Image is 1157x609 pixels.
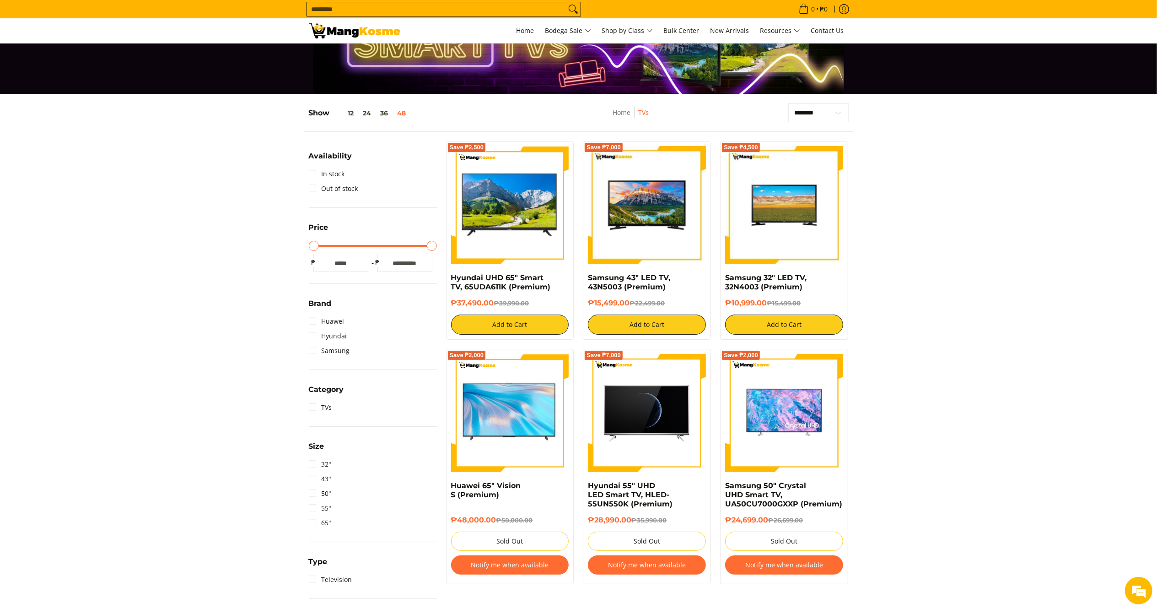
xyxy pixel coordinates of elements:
span: ₱ [309,258,318,267]
summary: Open [309,300,332,314]
button: 12 [330,109,359,117]
span: Save ₱7,000 [587,145,621,150]
a: Contact Us [807,18,849,43]
a: Resources [756,18,805,43]
h6: ₱10,999.00 [725,299,843,308]
span: Bodega Sale [545,25,591,37]
a: Home [512,18,539,43]
a: 50" [309,486,332,501]
summary: Open [309,386,344,400]
a: Bodega Sale [541,18,596,43]
a: Samsung 32" LED TV, 32N4003 (Premium) [725,273,807,291]
span: Bulk Center [664,26,700,35]
button: Add to Cart [451,315,569,335]
a: 43" [309,472,332,486]
span: Category [309,386,344,393]
img: Samsung 50" Crystal UHD Smart TV, UA50CU7000GXXP (Premium) [725,354,843,472]
button: Notify me when available [588,555,706,575]
span: Availability [309,152,352,160]
span: ₱ [373,258,382,267]
span: ₱0 [819,6,829,12]
span: Resources [760,25,800,37]
img: huawei-s-65-inch-4k-lcd-display-tv-full-view-mang-kosme [451,359,569,467]
span: New Arrivals [710,26,749,35]
button: Sold Out [725,532,843,551]
a: TVs [309,400,332,415]
span: Save ₱4,500 [724,145,758,150]
h5: Show [309,109,411,118]
button: Add to Cart [725,315,843,335]
button: Sold Out [451,532,569,551]
del: ₱26,699.00 [768,517,803,524]
h6: ₱28,990.00 [588,516,706,525]
img: samsung-43-inch-led-tv-full-view- mang-kosme [588,146,706,264]
img: Hyundai UHD 65" Smart TV, 65UDA611K (Premium) [451,146,569,264]
a: Out of stock [309,181,358,196]
a: Huawei [309,314,344,329]
a: New Arrivals [706,18,754,43]
del: ₱22,499.00 [630,299,665,307]
a: TVs [638,108,649,117]
button: 48 [393,109,411,117]
a: Samsung 50" Crystal UHD Smart TV, UA50CU7000GXXP (Premium) [725,481,842,508]
del: ₱50,000.00 [496,517,533,524]
summary: Open [309,443,324,457]
h6: ₱37,490.00 [451,299,569,308]
a: Television [309,572,352,587]
span: Save ₱2,500 [450,145,484,150]
img: samsung-32-inch-led-tv-full-view-mang-kosme [725,146,843,264]
a: Bulk Center [659,18,704,43]
h6: ₱24,699.00 [725,516,843,525]
summary: Open [309,224,328,238]
nav: Main Menu [409,18,849,43]
span: 0 [810,6,817,12]
span: • [796,4,831,14]
span: Size [309,443,324,450]
a: In stock [309,167,345,181]
span: Type [309,558,328,565]
a: 65" [309,516,332,530]
del: ₱39,990.00 [494,299,529,307]
button: Notify me when available [451,555,569,575]
a: 32" [309,457,332,472]
nav: Breadcrumbs [563,107,699,128]
button: 24 [359,109,376,117]
a: 55" [309,501,332,516]
span: Home [517,26,534,35]
h6: ₱48,000.00 [451,516,569,525]
summary: Open [309,152,352,167]
img: hyundai-ultra-hd-smart-tv-65-inch-full-view-mang-kosme [588,354,706,472]
button: Search [566,2,581,16]
button: 36 [376,109,393,117]
button: Sold Out [588,532,706,551]
span: Brand [309,300,332,307]
a: Hyundai UHD 65" Smart TV, 65UDA611K (Premium) [451,273,551,291]
a: Samsung 43" LED TV, 43N5003 (Premium) [588,273,670,291]
span: Save ₱2,000 [450,353,484,358]
span: Save ₱7,000 [587,353,621,358]
h6: ₱15,499.00 [588,299,706,308]
a: Huawei 65" Vision S (Premium) [451,481,521,499]
a: Hyundai [309,329,347,343]
a: Samsung [309,343,350,358]
a: Home [613,108,630,117]
span: Contact Us [811,26,844,35]
button: Add to Cart [588,315,706,335]
a: Hyundai 55" UHD LED Smart TV, HLED-55UN550K (Premium) [588,481,673,508]
summary: Open [309,558,328,572]
span: Price [309,224,328,231]
img: TVs - Premium Television Brands l Mang Kosme [309,23,400,38]
span: Save ₱2,000 [724,353,758,358]
a: Shop by Class [597,18,657,43]
button: Notify me when available [725,555,843,575]
span: Shop by Class [602,25,653,37]
del: ₱35,990.00 [631,517,667,524]
del: ₱15,499.00 [767,299,801,307]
